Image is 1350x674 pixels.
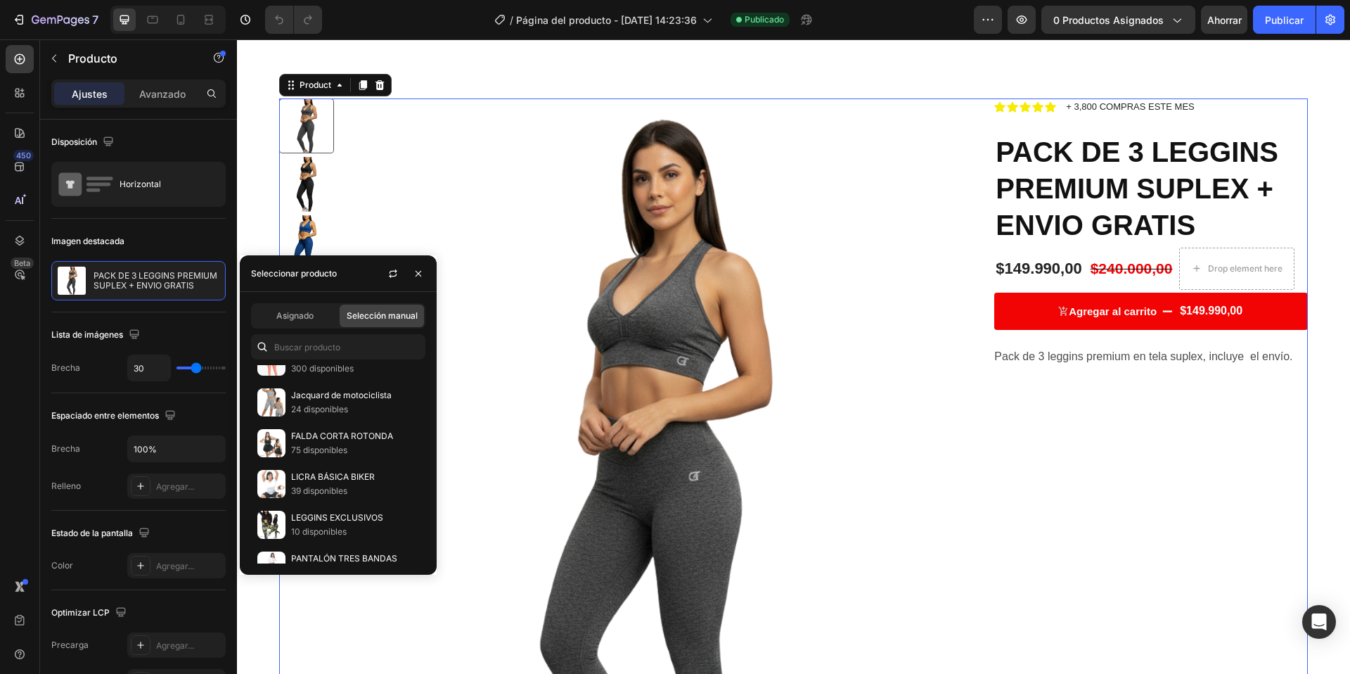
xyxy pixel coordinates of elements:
[276,310,314,321] font: Asignado
[291,485,347,496] font: 39 disponibles
[1207,14,1242,26] font: Ahorrar
[941,263,1007,281] div: $149.990,00
[156,481,194,492] font: Agregar...
[257,470,285,498] img: colecciones
[51,329,123,340] font: Lista de imágenes
[1041,6,1195,34] button: 0 productos asignados
[139,88,186,100] font: Avanzado
[757,93,1071,205] h1: PACK DE 3 LEGGINS PREMIUM SUPLEX + ENVIO GRATIS
[51,443,80,454] font: Brecha
[128,355,170,381] input: Auto
[251,334,425,360] input: Buscar en Configuración y Avanzado
[291,512,383,523] font: LEGGINS EXCLUSIVOS
[68,50,188,67] p: Producto
[6,6,105,34] button: 7
[257,388,285,417] img: colecciones
[265,6,322,34] div: Deshacer/Rehacer
[757,253,1071,291] button: Agregar al carrito
[257,552,285,580] img: colecciones
[1302,605,1336,639] div: Abrir Intercom Messenger
[291,553,397,564] font: PANTALÓN TRES BANDAS
[757,218,846,241] div: $149.990,00
[971,224,1046,235] div: Drop element here
[72,88,108,100] font: Ajustes
[51,136,97,147] font: Disposición
[156,561,194,571] font: Agregar...
[291,390,392,400] font: Jacquard de motociclista
[257,511,285,539] img: colecciones
[51,560,73,571] font: Color
[757,311,1055,323] span: Pack de 3 leggins premium en tela suplex, incluye el envío.
[156,640,194,651] font: Agregar...
[291,526,347,537] font: 10 disponibles
[1053,14,1164,26] font: 0 productos asignados
[92,13,98,27] font: 7
[832,265,920,279] div: Agregar al carrito
[251,268,337,279] font: Seleccionar producto
[257,429,285,457] img: colecciones
[829,61,957,75] p: + 3,800 COMPRAS ESTE MES
[16,151,31,160] font: 450
[51,528,133,538] font: Estado de la pantalla
[516,14,697,26] font: Página del producto - [DATE] 14:23:36
[1265,14,1304,26] font: Publicar
[291,471,375,482] font: LICRA BÁSICA BIKER
[51,410,159,421] font: Espaciado entre elementos
[291,404,348,414] font: 24 disponibles
[1253,6,1316,34] button: Publicar
[68,51,117,65] font: Producto
[347,310,418,321] font: Selección manual
[291,431,393,441] font: FALDA CORTA ROTONDA
[291,445,347,455] font: 75 disponibles
[51,607,110,618] font: Optimizar LCP
[1201,6,1247,34] button: Ahorrar
[58,267,86,295] img: Imagen de característica del producto
[510,14,513,26] font: /
[128,436,225,462] input: Auto
[51,640,89,650] font: Precarga
[120,179,161,189] font: Horizontal
[14,258,30,268] font: Beta
[237,39,1350,674] iframe: Área de diseño
[51,236,124,246] font: Imagen destacada
[291,363,354,374] font: 300 disponibles
[51,481,81,491] font: Relleno
[852,218,937,240] div: $240.000,00
[94,270,219,291] font: PACK DE 3 LEGGINS PREMIUM SUPLEX + ENVIO GRATIS
[60,39,97,52] div: Product
[745,14,784,25] font: Publicado
[51,362,80,373] font: Brecha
